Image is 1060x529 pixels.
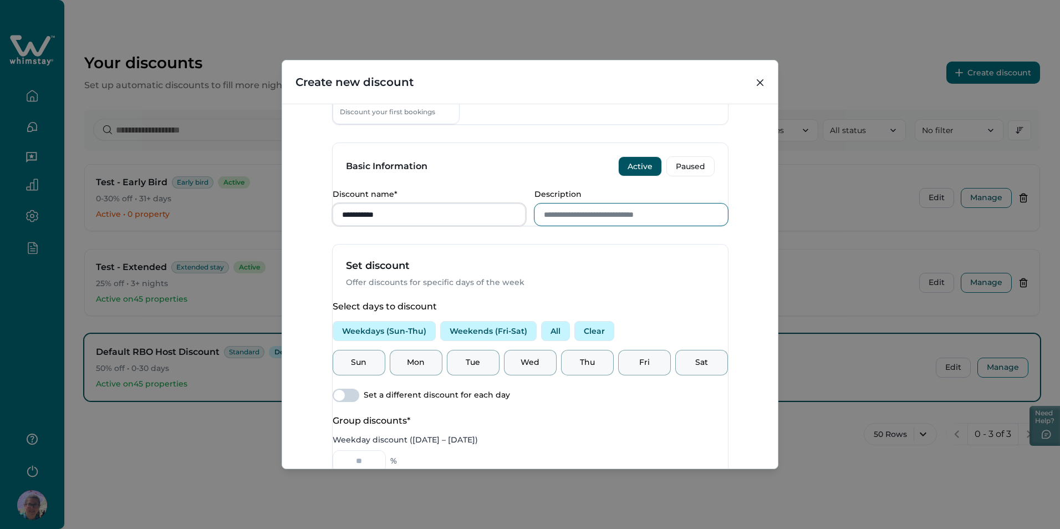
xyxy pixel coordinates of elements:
[282,60,778,104] header: Create new discount
[440,321,537,341] button: Weekends (Fri-Sat)
[541,321,570,341] button: All
[333,301,728,312] p: Select days to discount
[333,190,519,199] p: Discount name*
[511,357,549,368] p: Wed
[333,415,728,426] p: Group discounts*
[340,106,435,118] p: Discount your first bookings
[390,456,397,467] p: %
[568,357,607,368] p: Thu
[625,357,664,368] p: Fri
[534,190,721,199] p: Description
[340,357,378,368] p: Sun
[346,277,715,288] p: Offer discounts for specific days of the week
[454,357,492,368] p: Tue
[666,156,715,176] button: Paused
[618,156,662,176] button: Active
[751,74,769,91] button: Close
[682,357,721,368] p: Sat
[364,390,510,401] p: Set a different discount for each day
[397,357,435,368] p: Mon
[333,435,728,446] label: Weekday discount ([DATE] – [DATE])
[574,321,614,341] button: Clear
[333,321,436,341] button: Weekdays (Sun-Thu)
[346,258,715,273] p: Set discount
[346,161,427,172] h3: Basic Information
